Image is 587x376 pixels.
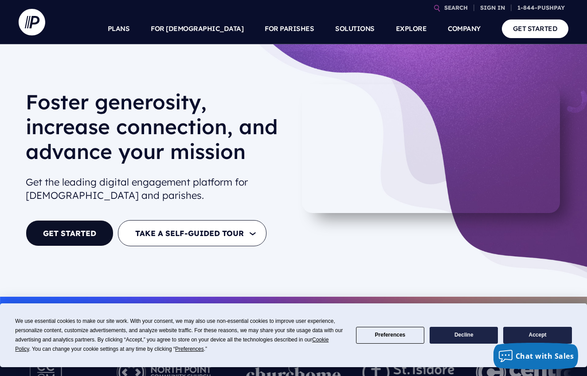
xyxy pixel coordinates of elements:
[265,13,314,44] a: FOR PARISHES
[356,327,424,344] button: Preferences
[15,317,345,354] div: We use essential cookies to make our site work. With your consent, we may also use non-essential ...
[430,327,498,344] button: Decline
[335,13,375,44] a: SOLUTIONS
[503,327,571,344] button: Accept
[26,302,561,322] p: Catch up on our major AI announcements and
[175,346,204,352] span: Preferences
[493,343,579,369] button: Chat with Sales
[118,220,266,246] button: TAKE A SELF-GUIDED TOUR
[26,89,286,171] h1: Foster generosity, increase connection, and advance your mission
[26,220,113,246] a: GET STARTED
[26,172,286,206] h2: Get the leading digital engagement platform for [DEMOGRAPHIC_DATA] and parishes.
[502,19,569,38] a: GET STARTED
[108,13,130,44] a: PLANS
[151,13,243,44] a: FOR [DEMOGRAPHIC_DATA]
[516,351,574,361] span: Chat with Sales
[448,13,481,44] a: COMPANY
[396,13,427,44] a: EXPLORE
